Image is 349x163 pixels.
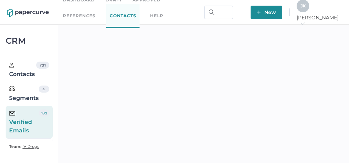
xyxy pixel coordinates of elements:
[9,109,39,135] div: Verified Emails
[251,6,282,19] button: New
[9,111,15,115] img: email-icon-black.c777dcea.svg
[150,12,163,20] div: help
[9,86,39,102] div: Segments
[9,63,14,68] img: person.20a629c4.svg
[9,62,36,79] div: Contacts
[106,4,140,28] a: Contacts
[204,6,233,19] input: Search Workspace
[257,6,276,19] span: New
[297,14,342,27] span: [PERSON_NAME]
[209,10,214,15] img: search.bf03fe8b.svg
[39,109,49,117] div: 183
[9,86,15,92] img: segments.b9481e3d.svg
[300,21,305,26] i: arrow_right
[22,144,39,149] span: IV Drugs
[7,9,49,17] img: papercurve-logo-colour.7244d18c.svg
[6,38,53,44] div: CRM
[257,10,261,14] img: plus-white.e19ec114.svg
[300,3,306,8] span: J K
[63,12,96,20] a: References
[39,86,49,93] div: 4
[9,142,39,151] a: Team: IV Drugs
[36,62,49,69] div: 731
